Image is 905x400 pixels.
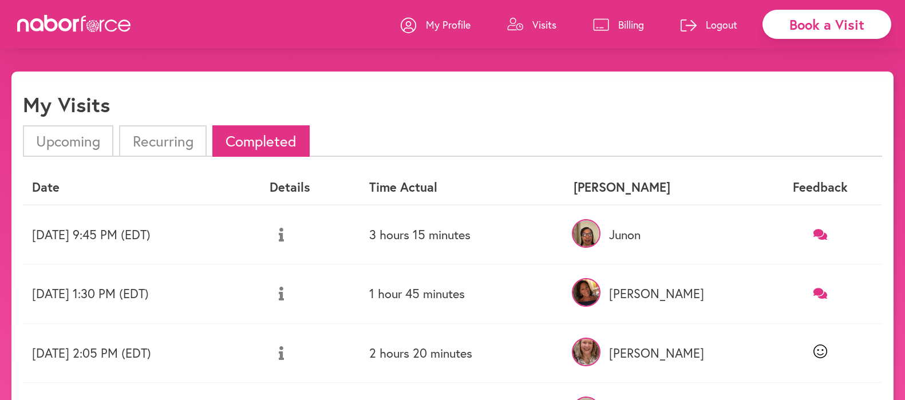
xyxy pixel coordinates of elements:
[23,264,260,323] td: [DATE] 1:30 PM (EDT)
[706,18,737,31] p: Logout
[574,286,749,301] p: [PERSON_NAME]
[574,346,749,361] p: [PERSON_NAME]
[762,10,891,39] div: Book a Visit
[532,18,556,31] p: Visits
[23,323,260,382] td: [DATE] 2:05 PM (EDT)
[23,205,260,264] td: [DATE] 9:45 PM (EDT)
[618,18,644,31] p: Billing
[260,171,360,204] th: Details
[119,125,206,157] li: Recurring
[212,125,310,157] li: Completed
[360,264,565,323] td: 1 hour 45 minutes
[426,18,471,31] p: My Profile
[572,219,600,248] img: QBexCSpNTsOGcq3unIbE
[758,171,882,204] th: Feedback
[23,171,260,204] th: Date
[681,7,737,42] a: Logout
[507,7,556,42] a: Visits
[401,7,471,42] a: My Profile
[360,171,565,204] th: Time Actual
[593,7,644,42] a: Billing
[572,278,600,307] img: PS7KoeZRtauyAfnl2YzQ
[564,171,758,204] th: [PERSON_NAME]
[360,323,565,382] td: 2 hours 20 minutes
[574,227,749,242] p: Junon
[23,92,110,117] h1: My Visits
[23,125,113,157] li: Upcoming
[572,338,600,366] img: zPpYtdMMQzycPbKFN5AX
[360,205,565,264] td: 3 hours 15 minutes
